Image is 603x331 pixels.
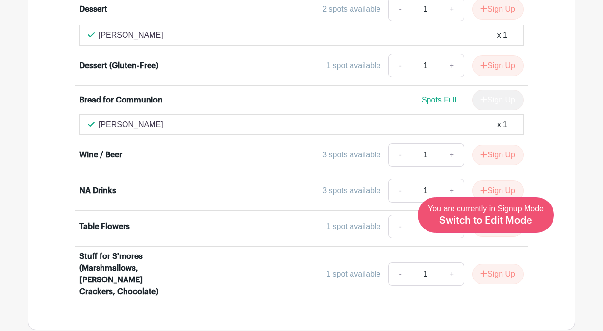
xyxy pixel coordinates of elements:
a: - [388,215,411,238]
div: Wine / Beer [79,149,122,161]
a: - [388,143,411,167]
div: Table Flowers [79,221,130,232]
div: 3 spots available [322,185,380,197]
div: 2 spots available [322,3,380,15]
a: + [440,54,464,77]
div: Stuff for S'mores (Marshmallows, [PERSON_NAME] Crackers, Chocolate) [79,251,179,298]
button: Sign Up [472,55,524,76]
div: 1 spot available [326,221,380,232]
p: [PERSON_NAME] [99,29,163,41]
p: [PERSON_NAME] [99,119,163,130]
div: Dessert [79,3,107,15]
a: + [440,143,464,167]
a: - [388,179,411,203]
button: Sign Up [472,264,524,284]
div: NA Drinks [79,185,116,197]
a: - [388,54,411,77]
div: Bread for Communion [79,94,163,106]
a: You are currently in Signup Mode Switch to Edit Mode [418,197,554,233]
div: x 1 [497,119,507,130]
span: You are currently in Signup Mode [428,204,544,225]
button: Sign Up [472,145,524,165]
div: 1 spot available [326,60,380,72]
span: Spots Full [422,96,456,104]
button: Sign Up [472,180,524,201]
span: Switch to Edit Mode [439,216,532,226]
div: Dessert (Gluten-Free) [79,60,158,72]
a: - [388,262,411,286]
a: + [440,179,464,203]
div: x 1 [497,29,507,41]
div: 3 spots available [322,149,380,161]
a: + [440,262,464,286]
div: 1 spot available [326,268,380,280]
